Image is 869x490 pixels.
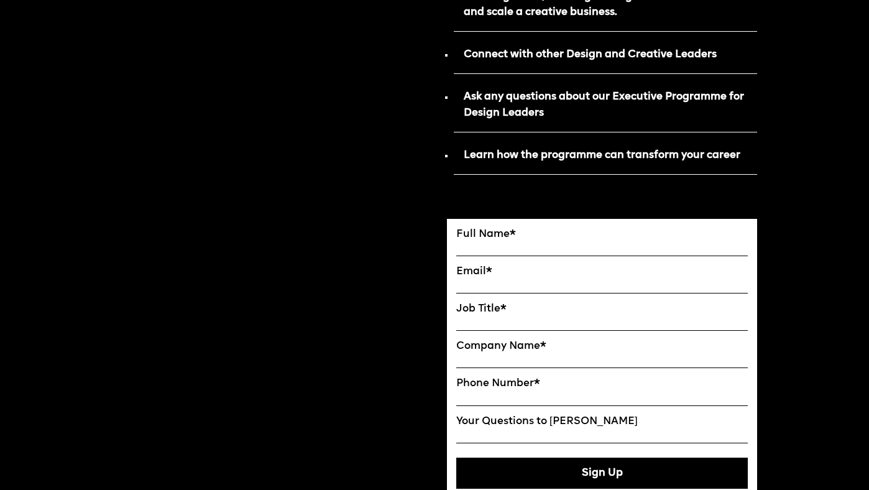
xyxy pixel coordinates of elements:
[456,303,748,315] label: Job Title
[456,377,748,390] label: Phone Number*
[464,150,740,160] strong: Learn how the programme can transform your career
[456,415,748,428] label: Your Questions to [PERSON_NAME]
[456,266,748,278] label: Email
[456,340,748,353] label: Company Name
[464,91,744,118] strong: Ask any questions about our Executive Programme for Design Leaders
[456,458,748,489] button: Sign Up
[456,228,748,241] label: Full Name
[464,49,717,60] strong: Connect with other Design and Creative Leaders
